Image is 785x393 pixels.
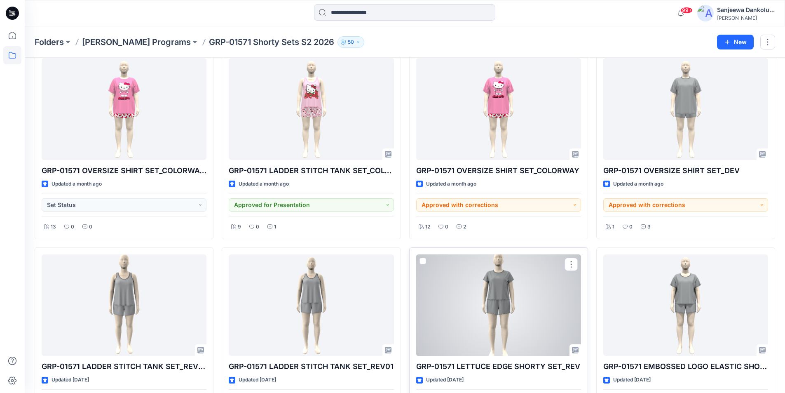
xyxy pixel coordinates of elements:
[42,58,206,160] a: GRP-01571 OVERSIZE SHIRT SET_COLORWAY_REV1
[603,165,768,176] p: GRP-01571 OVERSIZE SHIRT SET_DEV
[35,36,64,48] a: Folders
[42,361,206,372] p: GRP-01571 LADDER STITCH TANK SET_REV02
[337,36,364,48] button: 50
[717,15,775,21] div: [PERSON_NAME]
[209,36,334,48] p: GRP-01571 Shorty Sets S2 2026
[42,254,206,356] a: GRP-01571 LADDER STITCH TANK SET_REV02
[416,165,581,176] p: GRP-01571 OVERSIZE SHIRT SET_COLORWAY
[52,180,102,188] p: Updated a month ago
[229,361,394,372] p: GRP-01571 LADDER STITCH TANK SET_REV01
[445,223,448,231] p: 0
[274,223,276,231] p: 1
[89,223,92,231] p: 0
[603,58,768,160] a: GRP-01571 OVERSIZE SHIRT SET_DEV
[629,223,633,231] p: 0
[82,36,191,48] a: [PERSON_NAME] Programs
[680,7,693,14] span: 99+
[348,38,354,47] p: 50
[426,180,476,188] p: Updated a month ago
[697,5,714,21] img: avatar
[603,254,768,356] a: GRP-01571 EMBOSSED LOGO ELASTIC SHORT SET_DEV
[239,180,289,188] p: Updated a month ago
[425,223,430,231] p: 12
[229,254,394,356] a: GRP-01571 LADDER STITCH TANK SET_REV01
[426,376,464,384] p: Updated [DATE]
[51,223,56,231] p: 13
[603,361,768,372] p: GRP-01571 EMBOSSED LOGO ELASTIC SHORT SET_DEV
[71,223,74,231] p: 0
[717,5,775,15] div: Sanjeewa Dankoluwage
[613,376,651,384] p: Updated [DATE]
[416,58,581,160] a: GRP-01571 OVERSIZE SHIRT SET_COLORWAY
[463,223,466,231] p: 2
[647,223,651,231] p: 3
[612,223,614,231] p: 1
[717,35,754,49] button: New
[238,223,241,231] p: 9
[229,165,394,176] p: GRP-01571 LADDER STITCH TANK SET_COLORWAY
[416,361,581,372] p: GRP-01571 LETTUCE EDGE SHORTY SET_REV
[239,376,276,384] p: Updated [DATE]
[613,180,663,188] p: Updated a month ago
[229,58,394,160] a: GRP-01571 LADDER STITCH TANK SET_COLORWAY
[256,223,259,231] p: 0
[42,165,206,176] p: GRP-01571 OVERSIZE SHIRT SET_COLORWAY_REV1
[52,376,89,384] p: Updated [DATE]
[416,254,581,356] a: GRP-01571 LETTUCE EDGE SHORTY SET_REV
